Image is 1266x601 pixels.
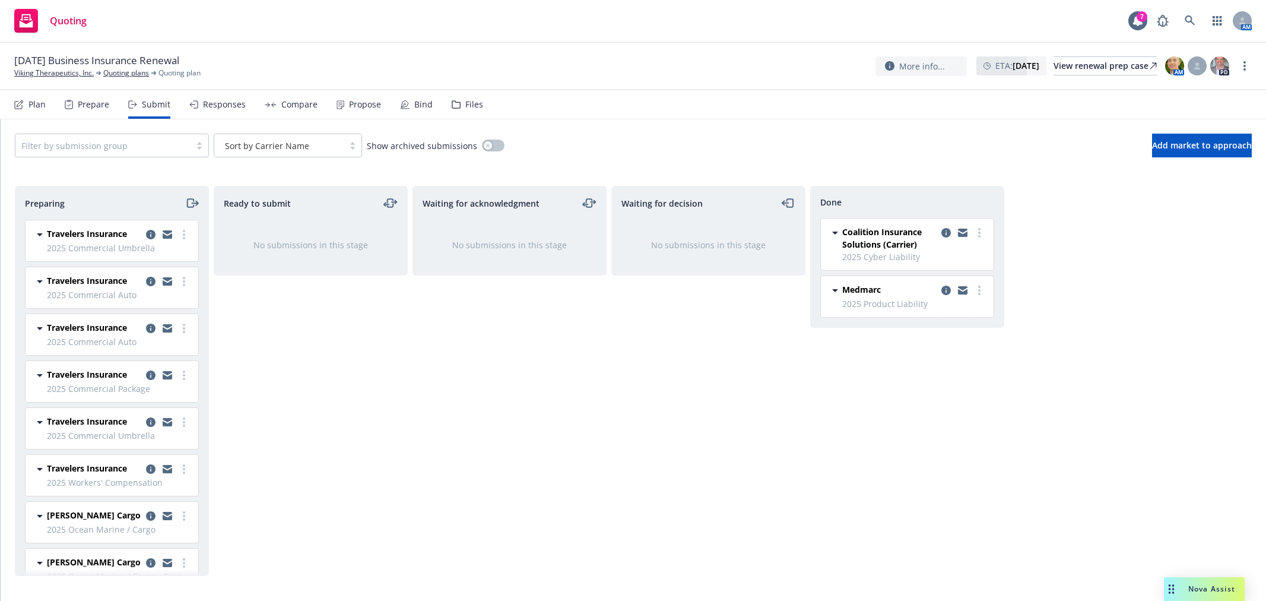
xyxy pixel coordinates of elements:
[47,476,191,489] span: 2025 Workers' Compensation
[842,226,937,251] span: Coalition Insurance Solutions (Carrier)
[185,196,199,210] a: moveRight
[47,523,191,536] span: 2025 Ocean Marine / Cargo
[9,4,91,37] a: Quoting
[177,509,191,523] a: more
[160,274,174,289] a: copy logging email
[225,140,309,152] span: Sort by Carrier Name
[1238,59,1252,73] a: more
[432,239,587,251] div: No submissions in this stage
[47,509,141,521] span: [PERSON_NAME] Cargo
[177,556,191,570] a: more
[899,60,945,72] span: More info...
[842,251,986,263] span: 2025 Cyber Liability
[144,227,158,242] a: copy logging email
[1210,56,1229,75] img: photo
[1164,577,1179,601] div: Drag to move
[1054,56,1157,75] a: View renewal prep case
[47,336,191,348] span: 2025 Commercial Auto
[224,197,291,210] span: Ready to submit
[28,100,46,109] div: Plan
[1137,11,1147,22] div: 7
[781,196,795,210] a: moveLeft
[47,321,127,334] span: Travelers Insurance
[14,68,94,78] a: Viking Therapeutics, Inc.
[47,415,127,428] span: Travelers Insurance
[177,274,191,289] a: more
[1152,140,1252,151] span: Add market to approach
[995,59,1039,72] span: ETA :
[1205,9,1229,33] a: Switch app
[842,283,881,296] span: Medmarc
[875,56,967,76] button: More info...
[47,382,191,395] span: 2025 Commercial Package
[1152,134,1252,157] button: Add market to approach
[47,368,127,381] span: Travelers Insurance
[1054,57,1157,75] div: View renewal prep case
[1165,56,1184,75] img: photo
[47,289,191,301] span: 2025 Commercial Auto
[220,140,338,152] span: Sort by Carrier Name
[177,368,191,382] a: more
[1178,9,1202,33] a: Search
[349,100,381,109] div: Propose
[50,16,87,26] span: Quoting
[177,462,191,476] a: more
[78,100,109,109] div: Prepare
[160,368,174,382] a: copy logging email
[233,239,388,251] div: No submissions in this stage
[1188,584,1235,594] span: Nova Assist
[414,100,433,109] div: Bind
[820,196,842,208] span: Done
[160,415,174,429] a: copy logging email
[842,298,986,310] span: 2025 Product Liability
[47,274,127,287] span: Travelers Insurance
[1164,577,1245,601] button: Nova Assist
[14,53,179,68] span: [DATE] Business Insurance Renewal
[631,239,786,251] div: No submissions in this stage
[972,226,986,240] a: more
[144,415,158,429] a: copy logging email
[158,68,201,78] span: Quoting plan
[142,100,170,109] div: Submit
[465,100,483,109] div: Files
[972,283,986,298] a: more
[25,197,65,210] span: Preparing
[160,321,174,336] a: copy logging email
[144,274,158,289] a: copy logging email
[144,368,158,382] a: copy logging email
[956,283,970,298] a: copy logging email
[582,196,596,210] a: moveLeftRight
[144,462,158,476] a: copy logging email
[47,556,141,568] span: [PERSON_NAME] Cargo
[47,462,127,475] span: Travelers Insurance
[47,429,191,442] span: 2025 Commercial Umbrella
[103,68,149,78] a: Quoting plans
[939,283,953,298] a: copy logging email
[1151,9,1175,33] a: Report a Bug
[144,556,158,570] a: copy logging email
[47,227,127,240] span: Travelers Insurance
[367,140,477,152] span: Show archived submissions
[144,321,158,336] a: copy logging email
[160,462,174,476] a: copy logging email
[939,226,953,240] a: copy logging email
[621,197,703,210] span: Waiting for decision
[383,196,398,210] a: moveLeftRight
[281,100,318,109] div: Compare
[203,100,246,109] div: Responses
[144,509,158,523] a: copy logging email
[177,415,191,429] a: more
[47,242,191,254] span: 2025 Commercial Umbrella
[177,227,191,242] a: more
[160,227,174,242] a: copy logging email
[177,321,191,336] a: more
[423,197,540,210] span: Waiting for acknowledgment
[956,226,970,240] a: copy logging email
[160,556,174,570] a: copy logging email
[160,509,174,523] a: copy logging email
[1013,60,1039,71] strong: [DATE]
